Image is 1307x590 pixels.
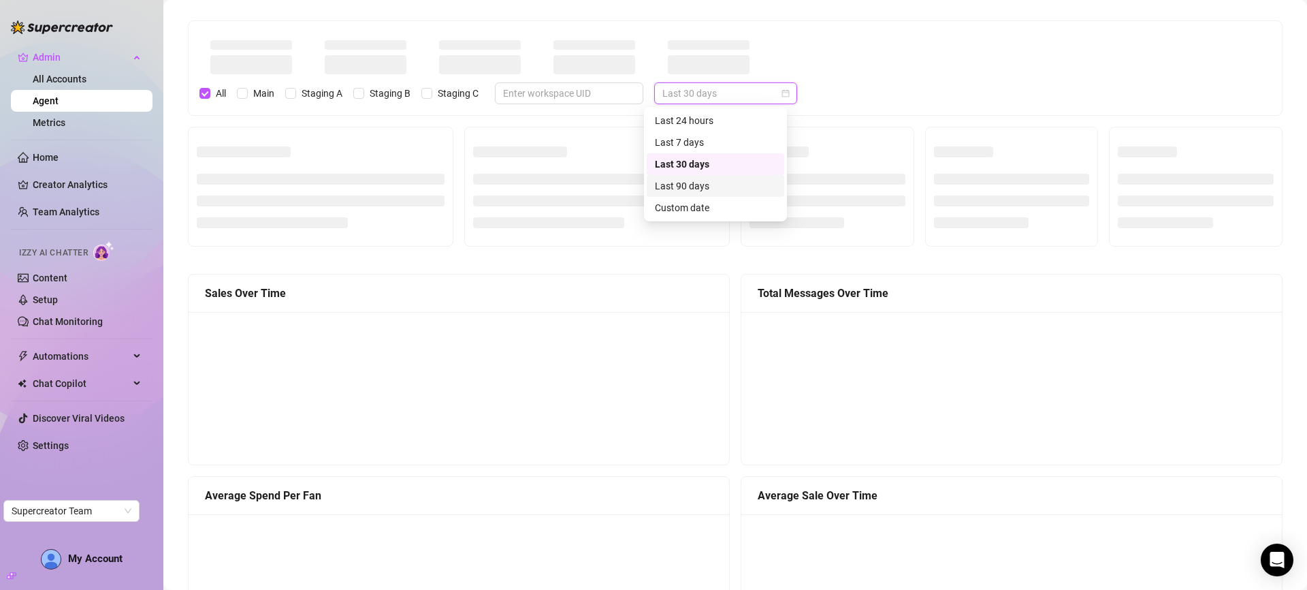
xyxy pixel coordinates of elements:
[19,247,88,260] span: Izzy AI Chatter
[432,86,484,101] span: Staging C
[33,345,129,367] span: Automations
[205,487,713,504] div: Average Spend Per Fan
[205,285,713,302] div: Sales Over Time
[33,206,99,217] a: Team Analytics
[33,316,103,327] a: Chat Monitoring
[662,83,789,104] span: Last 30 days
[18,379,27,388] img: Chat Copilot
[655,113,776,128] div: Last 24 hours
[758,285,1265,302] div: Total Messages Over Time
[33,440,69,451] a: Settings
[781,89,790,97] span: calendar
[647,197,784,219] div: Custom date
[655,200,776,215] div: Custom date
[18,52,29,63] span: crown
[758,487,1265,504] div: Average Sale Over Time
[655,178,776,193] div: Last 90 days
[647,131,784,153] div: Last 7 days
[364,86,416,101] span: Staging B
[33,46,129,68] span: Admin
[33,413,125,424] a: Discover Viral Videos
[33,95,59,106] a: Agent
[210,86,231,101] span: All
[12,501,131,521] span: Supercreator Team
[18,351,29,362] span: thunderbolt
[33,74,86,84] a: All Accounts
[42,550,61,569] img: AD_cMMTxCeTpmN1d5MnKJ1j-_uXZCpTKapSSqNGg4PyXtR_tCW7gZXTNmFz2tpVv9LSyNV7ff1CaS4f4q0HLYKULQOwoM5GQR...
[647,175,784,197] div: Last 90 days
[33,294,58,305] a: Setup
[248,86,280,101] span: Main
[68,553,123,565] span: My Account
[503,86,624,101] input: Enter workspace UID
[647,110,784,131] div: Last 24 hours
[93,241,114,261] img: AI Chatter
[33,273,67,283] a: Content
[296,86,348,101] span: Staging A
[647,153,784,175] div: Last 30 days
[33,174,142,196] a: Creator Analytics
[33,117,65,128] a: Metrics
[33,152,59,163] a: Home
[1261,544,1293,576] div: Open Intercom Messenger
[7,571,16,580] span: build
[655,135,776,150] div: Last 7 days
[655,157,776,172] div: Last 30 days
[11,20,113,34] img: logo-BBDzfeDw.svg
[33,373,129,394] span: Chat Copilot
